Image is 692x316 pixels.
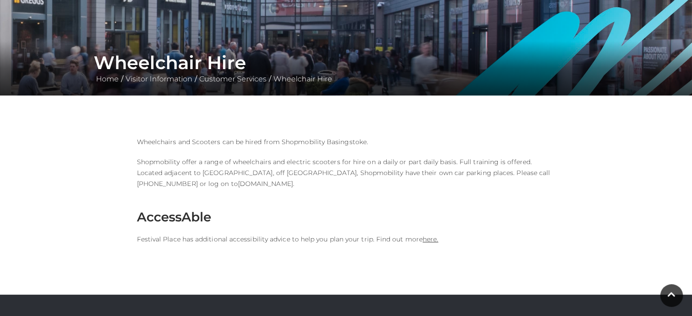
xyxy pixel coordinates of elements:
[94,52,599,74] h1: Wheelchair Hire
[137,209,556,225] h3: AccessAble
[94,75,121,83] a: Home
[137,136,556,147] p: Wheelchairs and Scooters can be hired from Shopmobility Basingstoke.
[137,234,556,245] p: Festival Place has additional accessibility advice to help you plan your trip. Find out more
[123,75,195,83] a: Visitor Information
[271,75,334,83] a: Wheelchair Hire
[238,180,293,188] a: [DOMAIN_NAME]
[137,156,556,189] p: Shopmobility offer a range of wheelchairs and electric scooters for hire on a daily or part daily...
[87,52,606,85] div: / / /
[197,75,269,83] a: Customer Services
[423,235,438,243] a: here.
